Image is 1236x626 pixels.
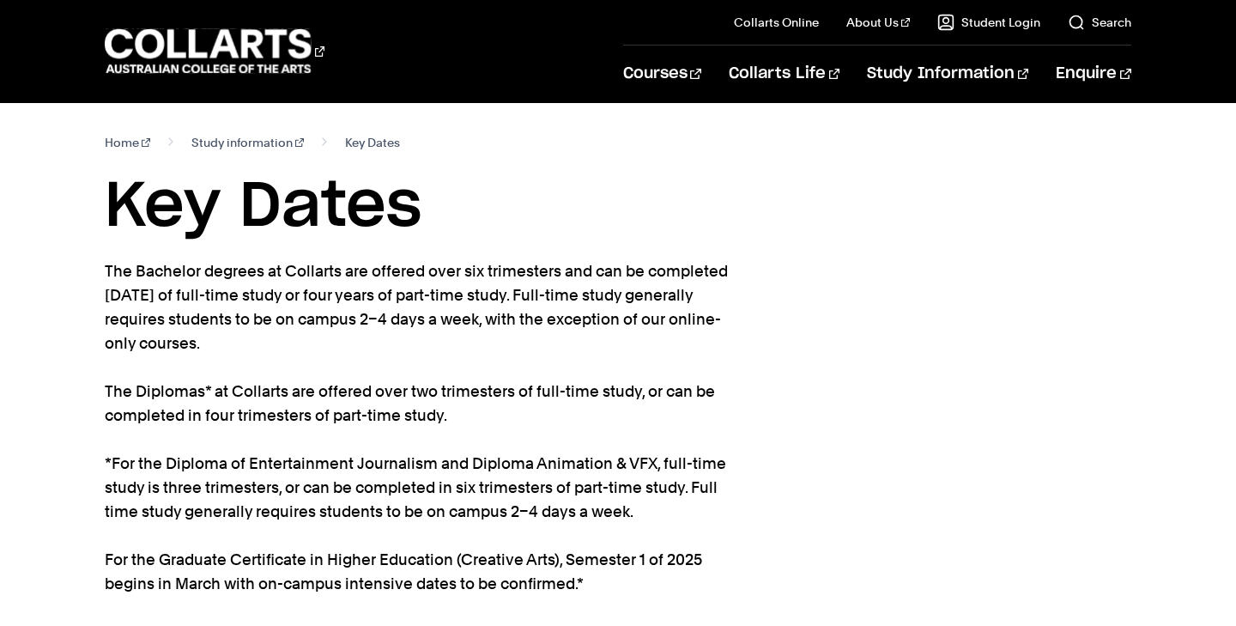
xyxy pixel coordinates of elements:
[1068,14,1131,31] a: Search
[623,46,701,102] a: Courses
[729,46,839,102] a: Collarts Life
[937,14,1040,31] a: Student Login
[105,259,731,596] p: The Bachelor degrees at Collarts are offered over six trimesters and can be completed [DATE] of f...
[105,168,1130,246] h1: Key Dates
[191,131,304,155] a: Study information
[734,14,819,31] a: Collarts Online
[1056,46,1130,102] a: Enquire
[846,14,910,31] a: About Us
[105,131,150,155] a: Home
[345,131,400,155] span: Key Dates
[867,46,1028,102] a: Study Information
[105,27,324,76] div: Go to homepage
